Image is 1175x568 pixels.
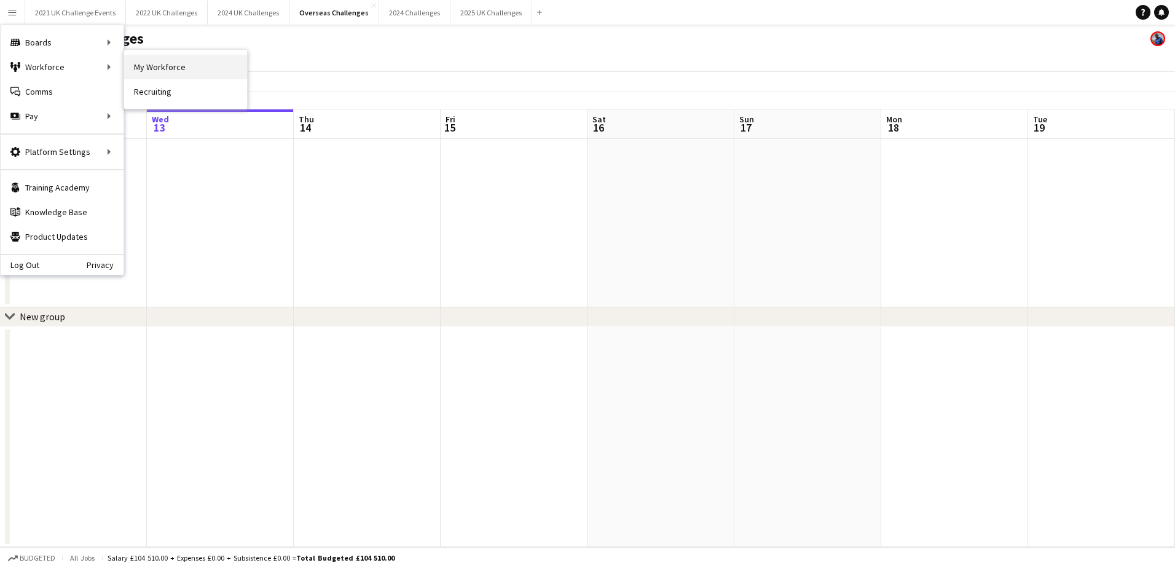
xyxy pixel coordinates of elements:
[379,1,450,25] button: 2024 Challenges
[1033,114,1047,125] span: Tue
[299,114,314,125] span: Thu
[1031,120,1047,135] span: 19
[20,554,55,562] span: Budgeted
[1,224,124,249] a: Product Updates
[1,175,124,200] a: Training Academy
[1,200,124,224] a: Knowledge Base
[739,114,754,125] span: Sun
[592,114,606,125] span: Sat
[108,553,395,562] div: Salary £104 510.00 + Expenses £0.00 + Subsistence £0.00 =
[297,120,314,135] span: 14
[6,551,57,565] button: Budgeted
[591,120,606,135] span: 16
[1,55,124,79] div: Workforce
[450,1,532,25] button: 2025 UK Challenges
[152,114,169,125] span: Wed
[87,260,124,270] a: Privacy
[444,120,455,135] span: 15
[1,260,39,270] a: Log Out
[884,120,902,135] span: 18
[208,1,289,25] button: 2024 UK Challenges
[124,79,247,104] a: Recruiting
[124,55,247,79] a: My Workforce
[1,104,124,128] div: Pay
[289,1,379,25] button: Overseas Challenges
[1150,31,1165,46] app-user-avatar: Andy Baker
[20,310,65,323] div: New group
[150,120,169,135] span: 13
[446,114,455,125] span: Fri
[1,30,124,55] div: Boards
[886,114,902,125] span: Mon
[1,79,124,104] a: Comms
[68,553,97,562] span: All jobs
[25,1,126,25] button: 2021 UK Challenge Events
[296,553,395,562] span: Total Budgeted £104 510.00
[126,1,208,25] button: 2022 UK Challenges
[1,140,124,164] div: Platform Settings
[737,120,754,135] span: 17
